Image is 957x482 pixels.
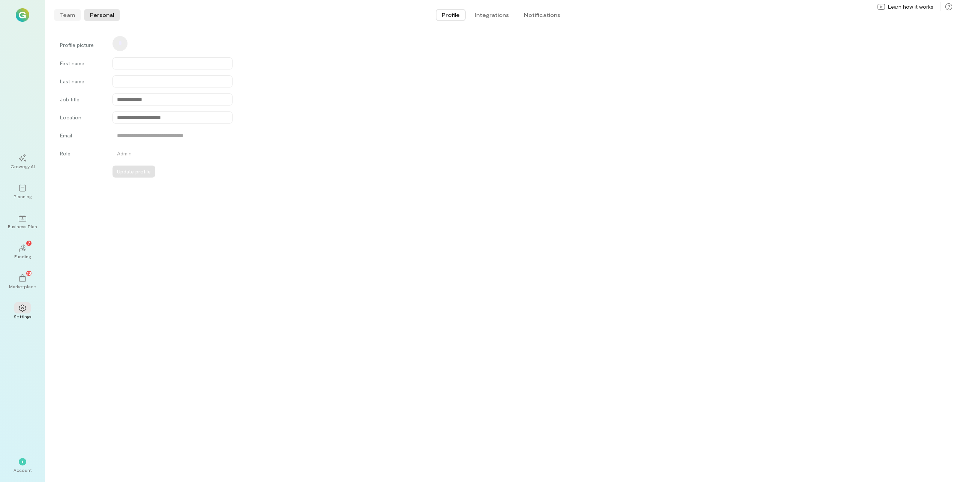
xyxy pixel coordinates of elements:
[14,253,31,259] div: Funding
[518,9,566,21] button: Notifications
[9,298,36,325] a: Settings
[9,238,36,265] a: Funding
[9,208,36,235] a: Business Plan
[112,150,232,160] div: Admin
[27,270,31,276] span: 13
[60,38,105,51] label: Profile picture
[10,163,35,169] div: Growegy AI
[60,150,105,160] label: Role
[9,148,36,175] a: Growegy AI
[112,166,155,178] button: Update profile
[84,9,120,21] button: Personal
[14,313,31,319] div: Settings
[9,452,36,479] div: *Account
[13,467,32,473] div: Account
[8,223,37,229] div: Business Plan
[9,283,36,289] div: Marketplace
[60,60,105,69] label: First name
[28,239,30,246] span: 7
[60,132,105,142] label: Email
[54,9,81,21] button: Team
[9,268,36,295] a: Marketplace
[60,96,105,105] label: Job title
[13,193,31,199] div: Planning
[60,78,105,87] label: Last name
[469,9,515,21] button: Integrations
[436,9,466,21] button: Profile
[888,3,933,11] span: Learn how it works
[9,178,36,205] a: Planning
[60,114,105,124] label: Location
